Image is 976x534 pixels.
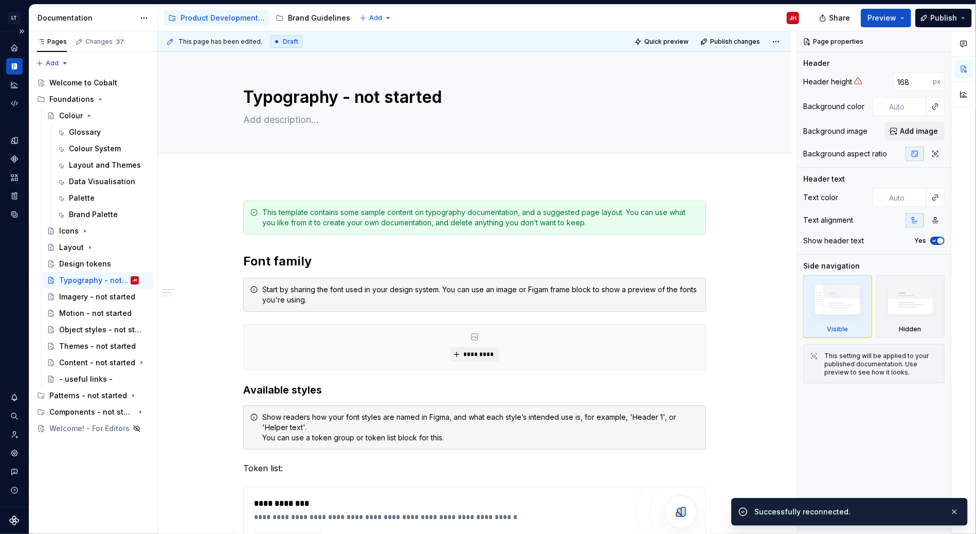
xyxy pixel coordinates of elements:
[6,464,23,480] button: Contact support
[6,169,23,186] a: Assets
[930,13,957,23] span: Publish
[52,124,153,140] a: Glossary
[33,404,153,420] div: Components - not started
[180,13,265,23] div: Product Development Guidelines
[43,338,153,354] a: Themes - not started
[85,38,125,46] div: Changes
[6,426,23,443] div: Invite team
[803,149,887,159] div: Background aspect ratio
[876,275,945,338] div: Hidden
[164,10,269,26] a: Product Development Guidelines
[133,275,137,286] div: JH
[6,95,23,112] a: Code automation
[52,173,153,190] a: Data Visualisation
[43,354,153,371] a: Content - not started
[6,151,23,167] a: Components
[52,190,153,206] a: Palette
[262,412,699,443] div: Show readers how your font styles are named in Figma, and what each style’s intended use is, for ...
[914,237,926,245] label: Yes
[803,236,864,246] div: Show header text
[43,371,153,387] a: - useful links -
[6,58,23,75] a: Documentation
[803,101,864,112] div: Background color
[43,239,153,256] a: Layout
[69,144,121,154] div: Colour System
[43,223,153,239] a: Icons
[644,38,689,46] span: Quick preview
[803,275,872,338] div: Visible
[241,85,704,110] textarea: Typography - not started
[6,206,23,223] a: Data sources
[272,10,354,26] a: Brand Guidelines
[827,325,848,333] div: Visible
[867,13,896,23] span: Preview
[115,38,125,46] span: 37
[861,9,911,27] button: Preview
[885,97,927,116] input: Auto
[69,209,118,220] div: Brand Palette
[46,59,59,67] span: Add
[814,9,857,27] button: Share
[6,408,23,424] div: Search ⌘K
[262,284,699,305] div: Start by sharing the font used in your design system. You can use an image or Figam frame block t...
[69,127,101,137] div: Glossary
[243,383,706,397] h3: Available styles
[59,259,111,269] div: Design tokens
[6,188,23,204] a: Storybook stories
[59,341,136,351] div: Themes - not started
[933,78,941,86] p: px
[43,322,153,338] a: Object styles - not started
[37,38,67,46] div: Pages
[59,325,144,335] div: Object styles - not started
[59,242,84,253] div: Layout
[33,56,71,70] button: Add
[356,11,395,25] button: Add
[6,40,23,56] a: Home
[754,507,942,517] div: Successfully reconnected.
[803,77,852,87] div: Header height
[14,24,29,39] button: Expand sidebar
[49,94,94,104] div: Foundations
[262,207,699,228] div: This template contains some sample content on typography documentation, and a suggested page layo...
[803,174,845,184] div: Header text
[803,58,829,68] div: Header
[6,445,23,461] div: Settings
[6,389,23,406] button: Notifications
[885,188,927,207] input: Auto
[899,325,921,333] div: Hidden
[288,13,350,23] div: Brand Guidelines
[33,420,153,437] a: Welcome! - For Editors
[9,515,20,526] svg: Supernova Logo
[59,308,132,318] div: Motion - not started
[43,256,153,272] a: Design tokens
[52,206,153,223] a: Brand Palette
[33,91,153,108] div: Foundations
[243,462,706,474] p: Token list:
[69,160,141,170] div: Layout and Themes
[178,38,262,46] span: This page has been edited.
[69,193,95,203] div: Palette
[52,140,153,157] a: Colour System
[6,77,23,93] a: Analytics
[43,305,153,322] a: Motion - not started
[49,390,127,401] div: Patterns - not started
[43,289,153,305] a: Imagery - not started
[243,253,706,270] h2: Font family
[33,75,153,91] a: Welcome to Cobalt
[33,387,153,404] div: Patterns - not started
[59,275,129,286] div: Typography - not started
[697,34,765,49] button: Publish changes
[893,73,933,91] input: Auto
[49,407,134,417] div: Components - not started
[803,261,860,271] div: Side navigation
[59,111,83,121] div: Colour
[6,132,23,149] a: Design tokens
